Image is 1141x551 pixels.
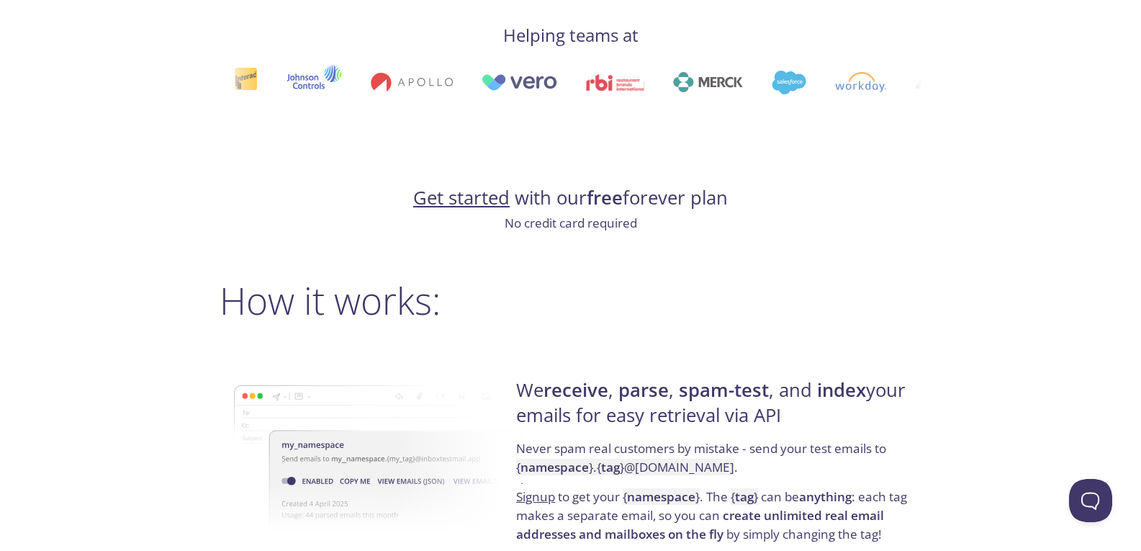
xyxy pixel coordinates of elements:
img: merck [644,72,714,92]
h4: Helping teams at [220,24,922,47]
a: Signup [516,488,555,505]
img: apollo [342,72,424,92]
strong: anything [799,488,852,505]
a: Get started [413,185,510,210]
p: Never spam real customers by mistake - send your test emails to . [516,439,917,488]
h4: with our forever plan [220,186,922,210]
p: No credit card required [220,214,922,233]
strong: create unlimited real email addresses and mailboxes on the fly [516,507,884,542]
p: to get your . The can be : each tag makes a separate email, so you can by simply changing the tag! [516,488,917,543]
strong: tag [601,459,620,475]
strong: parse [618,377,669,403]
iframe: Help Scout Beacon - Open [1069,479,1112,522]
code: { } [731,488,758,505]
strong: free [587,185,623,210]
strong: namespace [627,488,695,505]
img: vero [453,74,529,91]
img: rbi [558,74,616,91]
strong: tag [735,488,754,505]
code: { } . { } @[DOMAIN_NAME] [516,459,734,475]
img: salesforce [743,71,777,94]
code: { } [623,488,700,505]
img: workday [806,72,857,92]
strong: namespace [520,459,589,475]
strong: spam-test [679,377,769,403]
h4: We , , , and your emails for easy retrieval via API [516,378,917,439]
strong: index [817,377,866,403]
img: johnsoncontrols [258,65,313,99]
strong: receive [544,377,608,403]
h2: How it works: [220,279,922,322]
